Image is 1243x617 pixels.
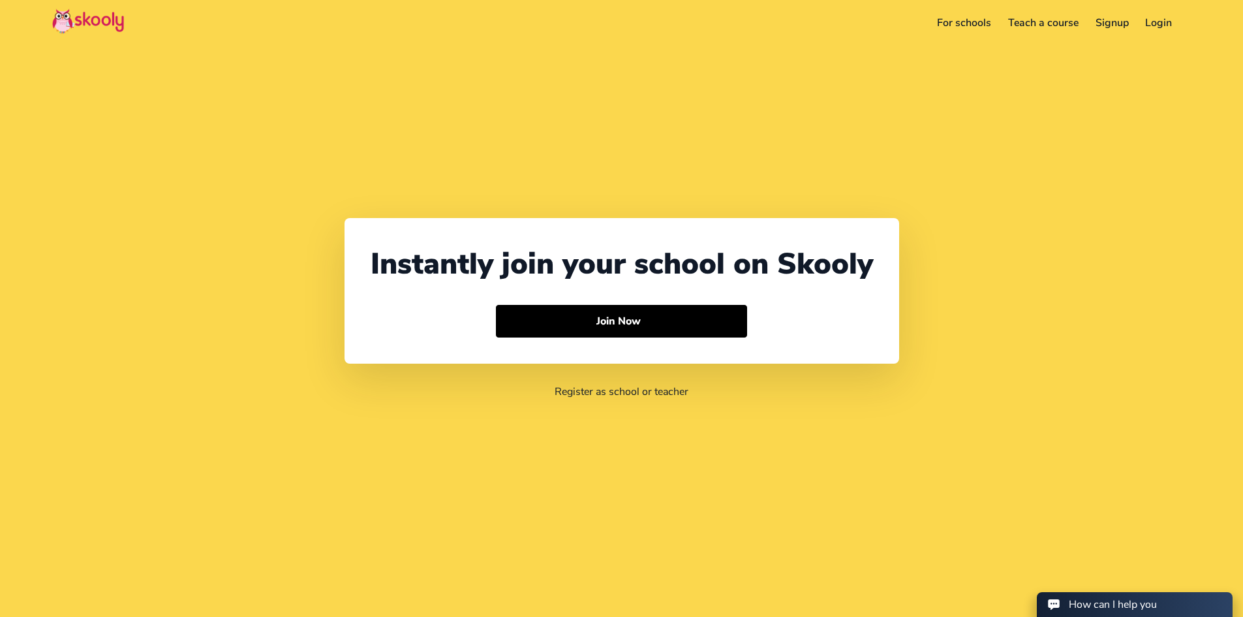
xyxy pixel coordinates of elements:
a: Register as school or teacher [555,385,688,399]
div: Instantly join your school on Skooly [371,244,873,284]
a: Login [1137,12,1180,33]
a: Signup [1087,12,1137,33]
a: Teach a course [1000,12,1087,33]
button: Join Now [496,305,747,338]
img: Skooly [52,8,124,34]
a: For schools [929,12,1000,33]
